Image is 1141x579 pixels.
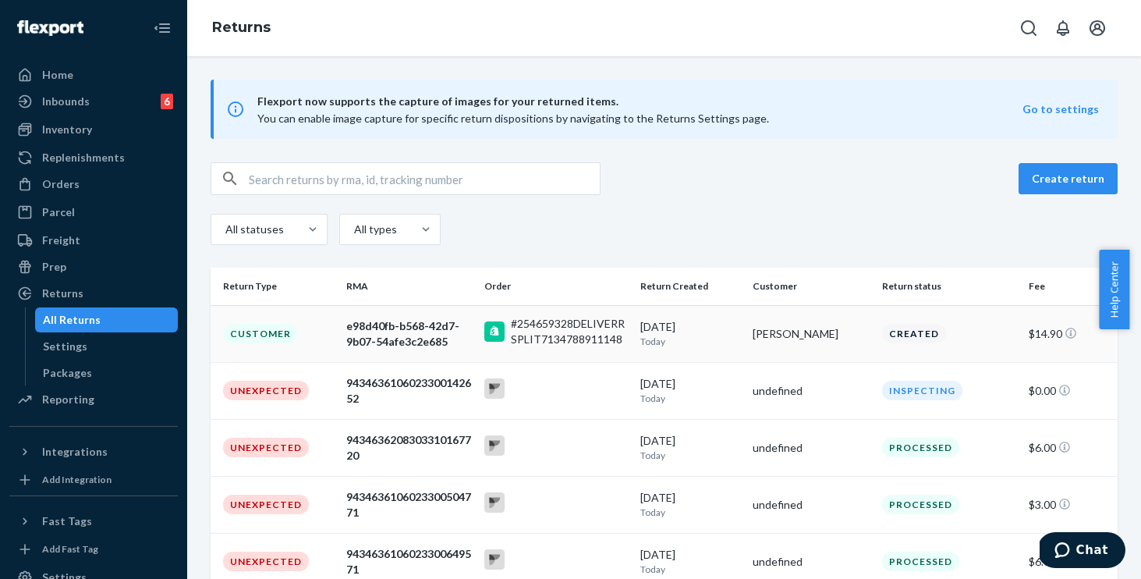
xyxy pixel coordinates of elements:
[42,513,92,529] div: Fast Tags
[42,259,66,275] div: Prep
[640,449,740,462] p: Today
[1013,12,1044,44] button: Open Search Box
[9,200,178,225] a: Parcel
[640,563,740,576] p: Today
[42,542,98,556] div: Add Fast Tag
[223,495,309,514] div: Unexpected
[9,540,178,559] a: Add Fast Tag
[42,67,73,83] div: Home
[753,326,870,342] div: [PERSON_NAME]
[42,473,112,486] div: Add Integration
[753,497,870,513] div: undefined
[9,117,178,142] a: Inventory
[147,12,178,44] button: Close Navigation
[9,439,178,464] button: Integrations
[223,381,309,400] div: Unexpected
[346,546,472,577] div: 9434636106023300649571
[640,335,740,348] p: Today
[9,281,178,306] a: Returns
[640,547,740,576] div: [DATE]
[346,432,472,464] div: 9434636208303310167720
[1040,532,1125,571] iframe: Opens a widget where you can chat to one of our agents
[43,312,101,328] div: All Returns
[42,204,75,220] div: Parcel
[340,268,478,305] th: RMA
[882,552,959,571] div: Processed
[35,334,179,359] a: Settings
[882,381,962,400] div: Inspecting
[876,268,1022,305] th: Return status
[1099,250,1129,329] button: Help Center
[9,471,178,489] a: Add Integration
[9,145,178,170] a: Replenishments
[43,339,87,354] div: Settings
[42,150,125,165] div: Replenishments
[9,387,178,412] a: Reporting
[9,172,178,197] a: Orders
[753,440,870,456] div: undefined
[9,254,178,279] a: Prep
[42,444,108,460] div: Integrations
[225,222,282,237] div: All statuses
[42,94,90,109] div: Inbounds
[640,376,740,405] div: [DATE]
[212,19,271,36] a: Returns
[640,433,740,462] div: [DATE]
[17,20,83,36] img: Flexport logo
[211,268,340,305] th: Return Type
[478,268,633,305] th: Order
[354,222,395,237] div: All types
[346,489,472,520] div: 9434636106023300504771
[257,112,769,125] span: You can enable image capture for specific return dispositions by navigating to the Returns Settin...
[346,318,472,350] div: e98d40fb-b568-42d7-9b07-54afe3c2e685
[753,383,870,399] div: undefined
[200,5,283,51] ol: breadcrumbs
[35,361,179,385] a: Packages
[1019,163,1118,194] button: Create return
[9,62,178,87] a: Home
[753,554,870,570] div: undefined
[249,163,600,194] input: Search returns by rma, id, tracking number
[42,122,92,137] div: Inventory
[9,509,178,534] button: Fast Tags
[1022,362,1118,419] td: $0.00
[746,268,876,305] th: Customer
[640,392,740,405] p: Today
[346,375,472,407] div: 9434636106023300142652
[511,316,627,347] div: #254659328DELIVERRSPLIT7134788911148
[43,365,92,381] div: Packages
[1022,476,1118,533] td: $3.00
[640,319,740,348] div: [DATE]
[634,268,746,305] th: Return Created
[1022,268,1118,305] th: Fee
[1082,12,1113,44] button: Open account menu
[35,307,179,332] a: All Returns
[223,438,309,457] div: Unexpected
[9,89,178,114] a: Inbounds6
[640,506,740,519] p: Today
[223,552,309,571] div: Unexpected
[1022,305,1118,362] td: $14.90
[42,176,80,192] div: Orders
[42,286,83,301] div: Returns
[882,324,946,343] div: Created
[42,233,80,248] div: Freight
[257,92,1022,111] span: Flexport now supports the capture of images for your returned items.
[42,392,94,407] div: Reporting
[161,94,173,109] div: 6
[640,490,740,519] div: [DATE]
[882,495,959,514] div: Processed
[882,438,959,457] div: Processed
[9,228,178,253] a: Freight
[223,324,298,343] div: Customer
[1022,101,1099,117] button: Go to settings
[1047,12,1079,44] button: Open notifications
[1022,419,1118,476] td: $6.00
